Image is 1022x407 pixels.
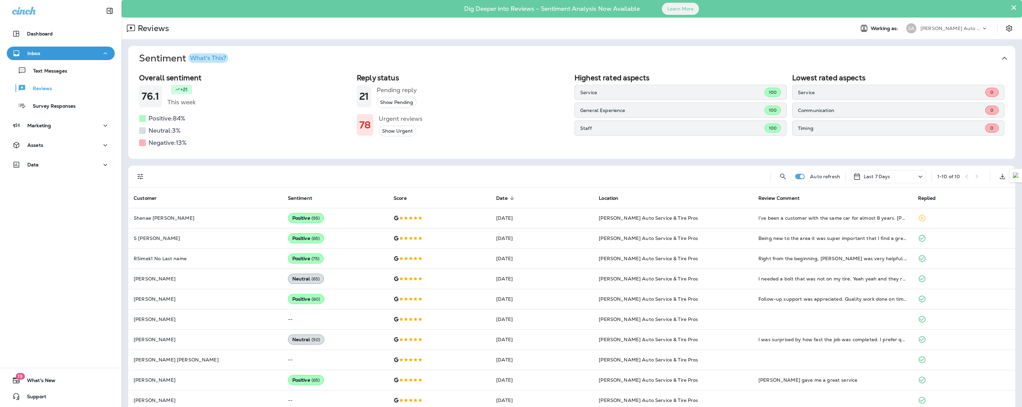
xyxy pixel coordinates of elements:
td: [DATE] [491,208,593,228]
button: Inbox [7,47,115,60]
button: Show Pending [377,97,416,108]
span: Customer [134,195,157,201]
p: Auto refresh [810,174,840,179]
button: Data [7,158,115,171]
p: Text Messages [26,68,67,75]
div: What's This? [190,55,226,61]
p: Inbox [27,51,40,56]
p: [PERSON_NAME] [134,296,277,302]
span: ( 80 ) [312,296,320,302]
span: ( 50 ) [312,337,320,343]
span: ( 85 ) [312,236,320,241]
h2: Lowest rated aspects [792,74,1004,82]
p: [PERSON_NAME] [134,377,277,383]
span: [PERSON_NAME] Auto Service & Tire Pros [599,296,698,302]
span: Sentiment [288,195,312,201]
p: General Experience [580,108,764,113]
span: What's New [20,378,55,386]
td: [DATE] [491,269,593,289]
span: 0 [990,125,993,131]
p: Dashboard [27,31,53,36]
button: SentimentWhat's This? [134,46,1021,71]
span: [PERSON_NAME] Auto Service & Tire Pros [599,316,698,322]
p: Dig Deeper into Reviews - Sentiment Analysis Now Available [445,8,660,10]
span: Score [394,195,407,201]
button: Survey Responses [7,99,115,113]
span: Working as: [871,26,899,31]
td: [DATE] [491,289,593,309]
h5: Urgent reviews [379,113,423,124]
p: Marketing [27,123,51,128]
div: Neutral [288,274,324,284]
h1: 76.1 [142,91,159,102]
span: Date [496,195,516,201]
span: 19 [16,373,25,380]
div: Positive [288,294,325,304]
h1: Sentiment [139,53,228,64]
div: Luis gave me a great service [758,377,907,383]
div: Being new to the area it was super important that I find a great reliable shop to take my vehicle... [758,235,907,242]
p: Data [27,162,39,167]
p: Service [798,90,985,95]
div: Positive [288,375,324,385]
td: [DATE] [491,228,593,248]
p: Staff [580,126,764,131]
td: -- [283,309,388,329]
h1: 21 [359,91,369,102]
h2: Reply status [357,74,569,82]
h5: Positive: 84 % [149,113,185,124]
div: I was surprised by how fast the job was completed. I prefer qualíty, i trust the ok s going to gu... [758,336,907,343]
td: [DATE] [491,370,593,390]
td: [DATE] [491,309,593,329]
h5: Neutral: 3 % [149,125,181,136]
span: [PERSON_NAME] Auto Service & Tire Pros [599,215,698,221]
span: Replied [918,195,936,201]
span: Sentiment [288,195,321,201]
div: Positive [288,253,324,264]
button: Search Reviews [776,170,790,183]
button: Learn More [662,3,699,15]
button: Reviews [7,81,115,95]
p: Assets [27,142,43,148]
div: Neutral [288,334,325,345]
span: Date [496,195,508,201]
span: [PERSON_NAME] Auto Service & Tire Pros [599,276,698,282]
button: Assets [7,138,115,152]
div: 1 - 10 of 10 [937,174,960,179]
h2: Overall sentiment [139,74,351,82]
div: SA [906,23,916,33]
span: 100 [769,107,777,113]
span: [PERSON_NAME] Auto Service & Tire Pros [599,397,698,403]
div: Follow-up support was appreciated. Quality work done on time. [758,296,907,302]
span: Score [394,195,415,201]
button: Collapse Sidebar [100,4,119,18]
span: 0 [990,89,993,95]
td: [DATE] [491,329,593,350]
p: Reviews [135,23,169,33]
button: Marketing [7,119,115,132]
td: [DATE] [491,350,593,370]
span: ( 95 ) [312,215,320,221]
p: Service [580,90,764,95]
button: Text Messages [7,63,115,78]
span: 0 [990,107,993,113]
button: What's This? [188,53,228,63]
span: 100 [769,125,777,131]
div: I needed a bolt that was not on my tire. Yeah yeah and they replaced it for me and I thank them f... [758,275,907,282]
span: [PERSON_NAME] Auto Service & Tire Pros [599,235,698,241]
p: +21 [180,86,188,93]
span: [PERSON_NAME] Auto Service & Tire Pros [599,357,698,363]
span: ( 65 ) [312,276,320,282]
span: [PERSON_NAME] Auto Service & Tire Pros [599,377,698,383]
div: Right from the beginning, Luis was very helpful. I came in without an appointment so, they couldn... [758,255,907,262]
div: SentimentWhat's This? [128,71,1015,159]
span: ( 85 ) [312,377,320,383]
span: Review Comment [758,195,808,201]
span: Location [599,195,618,201]
p: RSimek1 No Last name [134,256,277,261]
span: Support [20,394,46,402]
h5: Negative: 13 % [149,137,187,148]
span: Replied [918,195,944,201]
button: Close [1011,2,1017,13]
button: 19What's New [7,374,115,387]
